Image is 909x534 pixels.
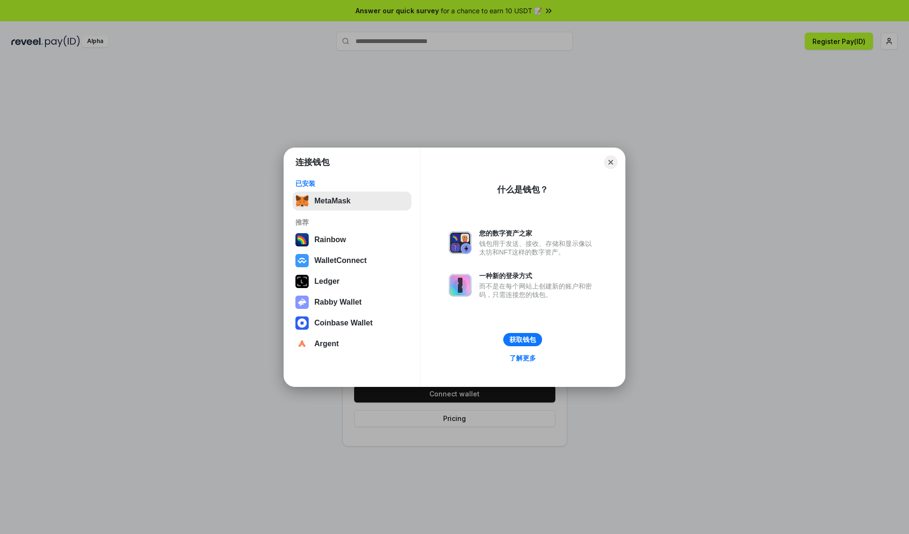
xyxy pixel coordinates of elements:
[293,192,411,210] button: MetaMask
[295,157,330,168] h1: 连接钱包
[295,296,309,309] img: svg+xml,%3Csvg%20xmlns%3D%22http%3A%2F%2Fwww.w3.org%2F2000%2Fsvg%22%20fill%3D%22none%22%20viewBox...
[479,239,597,256] div: 钱包用于发送、接收、存储和显示像以太坊和NFT这样的数字资产。
[503,333,542,346] button: 获取钱包
[295,275,309,288] img: svg+xml,%3Csvg%20xmlns%3D%22http%3A%2F%2Fwww.w3.org%2F2000%2Fsvg%22%20width%3D%2228%22%20height%3...
[479,271,597,280] div: 一种新的登录方式
[479,229,597,237] div: 您的数字资产之家
[314,298,362,306] div: Rabby Wallet
[314,340,339,348] div: Argent
[293,230,411,249] button: Rainbow
[295,316,309,330] img: svg+xml,%3Csvg%20width%3D%2228%22%20height%3D%2228%22%20viewBox%3D%220%200%2028%2028%22%20fill%3D...
[293,314,411,333] button: Coinbase Wallet
[293,334,411,353] button: Argent
[509,354,536,362] div: 了解更多
[314,319,373,327] div: Coinbase Wallet
[314,236,346,244] div: Rainbow
[479,282,597,299] div: 而不是在每个网站上创建新的账户和密码，只需连接您的钱包。
[314,277,339,286] div: Ledger
[293,272,411,291] button: Ledger
[314,197,350,205] div: MetaMask
[449,274,472,297] img: svg+xml,%3Csvg%20xmlns%3D%22http%3A%2F%2Fwww.w3.org%2F2000%2Fsvg%22%20fill%3D%22none%22%20viewBox...
[604,156,617,169] button: Close
[295,233,309,246] img: svg+xml,%3Csvg%20width%3D%22120%22%20height%3D%22120%22%20viewBox%3D%220%200%20120%20120%22%20fil...
[504,352,542,364] a: 了解更多
[293,251,411,270] button: WalletConnect
[295,218,409,227] div: 推荐
[509,335,536,344] div: 获取钱包
[295,179,409,188] div: 已安装
[295,337,309,350] img: svg+xml,%3Csvg%20width%3D%2228%22%20height%3D%2228%22%20viewBox%3D%220%200%2028%2028%22%20fill%3D...
[449,231,472,254] img: svg+xml,%3Csvg%20xmlns%3D%22http%3A%2F%2Fwww.w3.org%2F2000%2Fsvg%22%20fill%3D%22none%22%20viewBox...
[314,256,367,265] div: WalletConnect
[293,293,411,312] button: Rabby Wallet
[497,184,548,195] div: 什么是钱包？
[295,254,309,267] img: svg+xml,%3Csvg%20width%3D%2228%22%20height%3D%2228%22%20viewBox%3D%220%200%2028%2028%22%20fill%3D...
[295,194,309,208] img: svg+xml,%3Csvg%20fill%3D%22none%22%20height%3D%2233%22%20viewBox%3D%220%200%2035%2033%22%20width%...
